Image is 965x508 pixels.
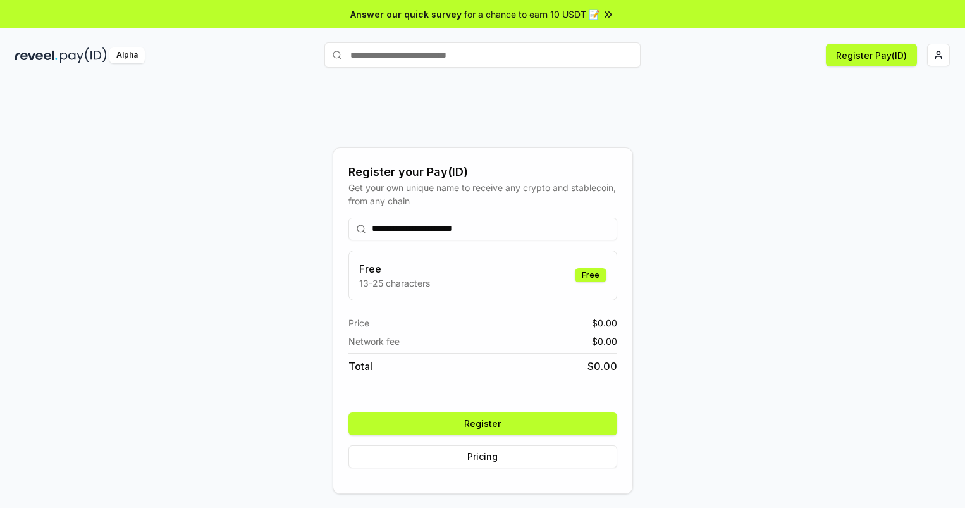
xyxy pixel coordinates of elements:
[359,261,430,276] h3: Free
[348,316,369,330] span: Price
[359,276,430,290] p: 13-25 characters
[826,44,917,66] button: Register Pay(ID)
[348,412,617,435] button: Register
[348,445,617,468] button: Pricing
[348,181,617,208] div: Get your own unique name to receive any crypto and stablecoin, from any chain
[464,8,599,21] span: for a chance to earn 10 USDT 📝
[575,268,606,282] div: Free
[15,47,58,63] img: reveel_dark
[348,335,400,348] span: Network fee
[60,47,107,63] img: pay_id
[592,316,617,330] span: $ 0.00
[587,359,617,374] span: $ 0.00
[592,335,617,348] span: $ 0.00
[348,359,372,374] span: Total
[350,8,462,21] span: Answer our quick survey
[348,163,617,181] div: Register your Pay(ID)
[109,47,145,63] div: Alpha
